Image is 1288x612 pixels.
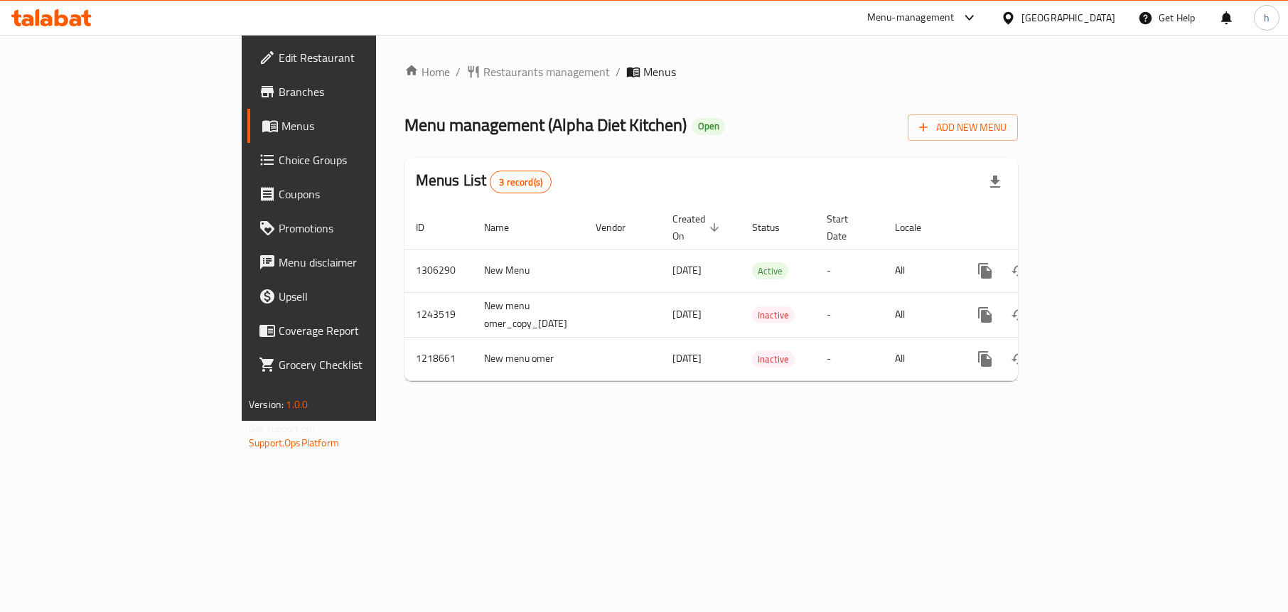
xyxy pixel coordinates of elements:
[404,109,687,141] span: Menu management ( Alpha Diet Kitchen )
[286,395,308,414] span: 1.0.0
[247,109,457,143] a: Menus
[483,63,610,80] span: Restaurants management
[490,171,552,193] div: Total records count
[1002,342,1036,376] button: Change Status
[1002,298,1036,332] button: Change Status
[279,151,446,168] span: Choice Groups
[1002,254,1036,288] button: Change Status
[279,254,446,271] span: Menu disclaimer
[279,356,446,373] span: Grocery Checklist
[752,351,795,367] span: Inactive
[247,348,457,382] a: Grocery Checklist
[908,114,1018,141] button: Add New Menu
[752,219,798,236] span: Status
[884,292,957,337] td: All
[247,211,457,245] a: Promotions
[978,165,1012,199] div: Export file
[643,63,676,80] span: Menus
[247,41,457,75] a: Edit Restaurant
[968,254,1002,288] button: more
[416,219,443,236] span: ID
[484,219,527,236] span: Name
[692,118,725,135] div: Open
[404,206,1116,381] table: enhanced table
[752,306,795,323] div: Inactive
[404,63,1018,80] nav: breadcrumb
[827,210,866,245] span: Start Date
[490,176,551,189] span: 3 record(s)
[672,305,702,323] span: [DATE]
[456,63,461,80] li: /
[815,337,884,380] td: -
[247,177,457,211] a: Coupons
[616,63,621,80] li: /
[279,83,446,100] span: Branches
[279,288,446,305] span: Upsell
[867,9,955,26] div: Menu-management
[473,292,584,337] td: New menu omer_copy_[DATE]
[1021,10,1115,26] div: [GEOGRAPHIC_DATA]
[672,261,702,279] span: [DATE]
[895,219,940,236] span: Locale
[596,219,644,236] span: Vendor
[752,307,795,323] span: Inactive
[279,322,446,339] span: Coverage Report
[473,249,584,292] td: New Menu
[279,49,446,66] span: Edit Restaurant
[281,117,446,134] span: Menus
[279,220,446,237] span: Promotions
[247,313,457,348] a: Coverage Report
[672,210,724,245] span: Created On
[692,120,725,132] span: Open
[968,298,1002,332] button: more
[1264,10,1270,26] span: h
[884,337,957,380] td: All
[752,263,788,279] span: Active
[672,349,702,367] span: [DATE]
[919,119,1007,136] span: Add New Menu
[416,170,552,193] h2: Menus List
[247,245,457,279] a: Menu disclaimer
[466,63,610,80] a: Restaurants management
[247,279,457,313] a: Upsell
[752,262,788,279] div: Active
[957,206,1116,249] th: Actions
[884,249,957,292] td: All
[249,434,339,452] a: Support.OpsPlatform
[968,342,1002,376] button: more
[249,395,284,414] span: Version:
[815,249,884,292] td: -
[249,419,314,438] span: Get support on:
[247,143,457,177] a: Choice Groups
[473,337,584,380] td: New menu omer
[815,292,884,337] td: -
[279,186,446,203] span: Coupons
[247,75,457,109] a: Branches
